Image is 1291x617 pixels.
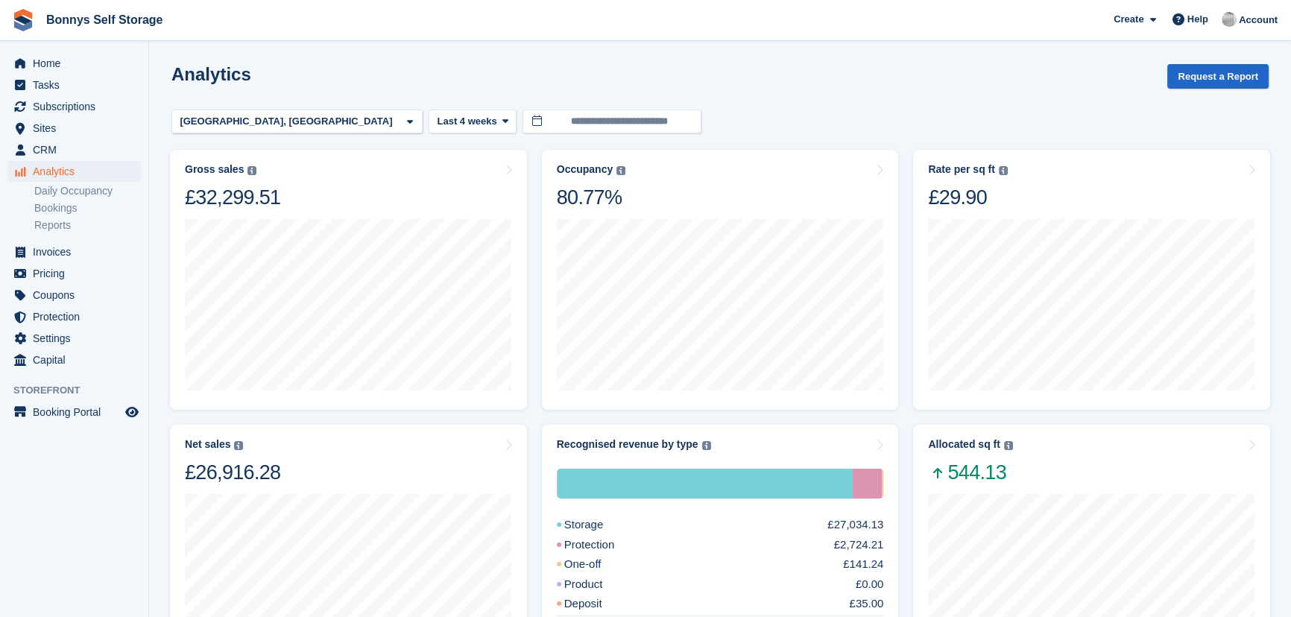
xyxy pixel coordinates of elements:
a: menu [7,241,141,262]
img: icon-info-grey-7440780725fd019a000dd9b08b2336e03edf1995a4989e88bcd33f0948082b44.svg [247,166,256,175]
div: 80.77% [557,185,625,210]
a: menu [7,53,141,74]
span: Protection [33,306,122,327]
span: Invoices [33,241,122,262]
a: menu [7,75,141,95]
img: stora-icon-8386f47178a22dfd0bd8f6a31ec36ba5ce8667c1dd55bd0f319d3a0aa187defe.svg [12,9,34,31]
span: Help [1187,12,1208,27]
span: Sites [33,118,122,139]
a: Bookings [34,201,141,215]
span: Settings [33,328,122,349]
div: Protection [852,469,882,499]
div: One-off [557,556,637,573]
a: menu [7,306,141,327]
div: £141.24 [843,556,883,573]
a: menu [7,285,141,306]
span: Account [1239,13,1278,28]
a: menu [7,118,141,139]
div: Rate per sq ft [928,163,994,176]
a: Bonnys Self Storage [40,7,168,32]
div: £0.00 [856,576,884,593]
div: £2,724.21 [834,537,884,554]
div: Storage [557,516,640,534]
span: 544.13 [928,460,1012,485]
a: Preview store [123,403,141,421]
div: £27,034.13 [827,516,883,534]
img: icon-info-grey-7440780725fd019a000dd9b08b2336e03edf1995a4989e88bcd33f0948082b44.svg [616,166,625,175]
a: Reports [34,218,141,232]
div: Protection [557,537,651,554]
div: [GEOGRAPHIC_DATA], [GEOGRAPHIC_DATA] [177,114,398,129]
img: icon-info-grey-7440780725fd019a000dd9b08b2336e03edf1995a4989e88bcd33f0948082b44.svg [234,441,243,450]
a: menu [7,349,141,370]
img: icon-info-grey-7440780725fd019a000dd9b08b2336e03edf1995a4989e88bcd33f0948082b44.svg [702,441,711,450]
div: £35.00 [849,595,883,613]
a: menu [7,402,141,423]
a: menu [7,161,141,182]
div: Storage [557,469,852,499]
img: James Bonny [1222,12,1237,27]
a: menu [7,263,141,284]
div: Allocated sq ft [928,438,1000,451]
span: Storefront [13,383,148,398]
div: Recognised revenue by type [557,438,698,451]
img: icon-info-grey-7440780725fd019a000dd9b08b2336e03edf1995a4989e88bcd33f0948082b44.svg [999,166,1008,175]
div: One-off [882,469,883,499]
img: icon-info-grey-7440780725fd019a000dd9b08b2336e03edf1995a4989e88bcd33f0948082b44.svg [1004,441,1013,450]
span: Tasks [33,75,122,95]
span: Subscriptions [33,96,122,117]
div: Deposit [883,469,884,499]
a: menu [7,96,141,117]
div: £29.90 [928,185,1007,210]
div: £32,299.51 [185,185,280,210]
h2: Analytics [171,64,251,84]
span: Last 4 weeks [437,114,496,129]
button: Request a Report [1167,64,1269,89]
span: CRM [33,139,122,160]
a: menu [7,139,141,160]
button: Last 4 weeks [429,110,517,134]
div: Net sales [185,438,230,451]
span: Coupons [33,285,122,306]
div: Deposit [557,595,638,613]
span: Booking Portal [33,402,122,423]
span: Capital [33,349,122,370]
span: Analytics [33,161,122,182]
a: Daily Occupancy [34,184,141,198]
div: Occupancy [557,163,613,176]
div: Product [557,576,639,593]
span: Pricing [33,263,122,284]
div: Gross sales [185,163,244,176]
span: Create [1114,12,1143,27]
a: menu [7,328,141,349]
span: Home [33,53,122,74]
div: £26,916.28 [185,460,280,485]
